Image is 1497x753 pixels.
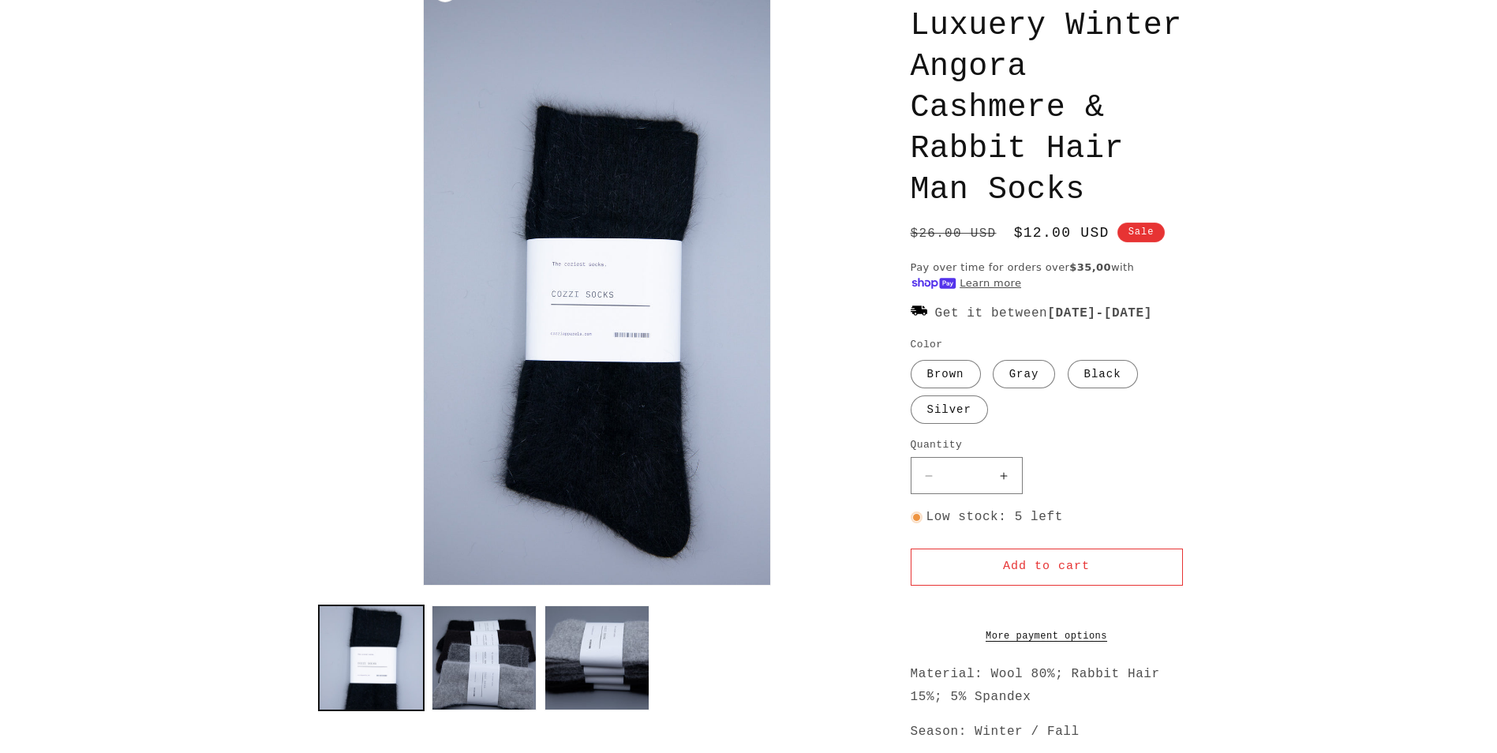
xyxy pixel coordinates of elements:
[911,395,988,424] label: Silver
[911,360,981,388] label: Brown
[911,549,1183,586] button: Add to cart
[911,302,1183,325] p: Get it between
[993,360,1056,388] label: Gray
[911,721,1183,744] p: Season: Winter / Fall
[911,663,1183,709] p: Material: Wool 80%; Rabbit Hair 15%; 5% Spandex
[911,224,997,243] s: $26.00 USD
[911,6,1183,211] h1: Luxuery Winter Angora Cashmere & Rabbit Hair Man Socks
[545,605,649,710] button: Load image 3 in gallery view
[1104,306,1152,320] span: [DATE]
[911,629,1183,643] a: More payment options
[432,605,537,710] button: Load image 2 in gallery view
[911,437,1183,453] label: Quantity
[911,302,927,322] img: 1670915.png
[911,506,1183,529] p: Low stock: 5 left
[1117,223,1166,242] span: Sale
[1047,306,1152,320] strong: -
[911,337,945,353] legend: Color
[1014,223,1110,244] span: $12.00 USD
[319,605,424,710] button: Load image 4 in gallery view
[1068,360,1138,388] label: Black
[1047,306,1095,320] span: [DATE]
